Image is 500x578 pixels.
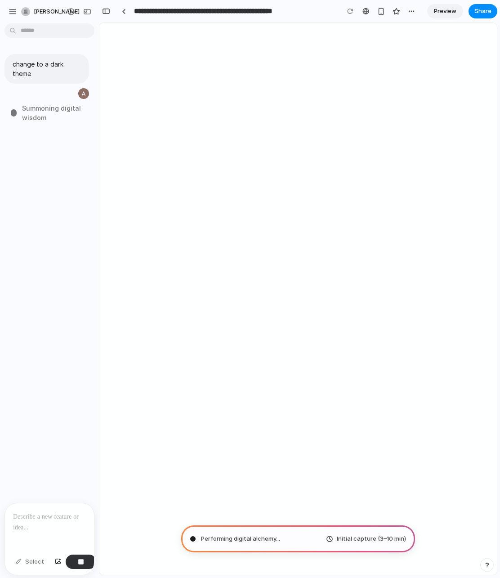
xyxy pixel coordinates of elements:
p: change to a dark theme [13,59,81,78]
button: Share [469,4,497,18]
span: Initial capture (3–10 min) [337,534,406,543]
button: [PERSON_NAME] [18,4,94,19]
a: Preview [427,4,463,18]
span: Preview [434,7,456,16]
span: Summoning digital wisdom [22,103,94,122]
span: [PERSON_NAME] [34,7,80,16]
span: Performing digital alchemy ... [201,534,280,543]
span: Share [474,7,491,16]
